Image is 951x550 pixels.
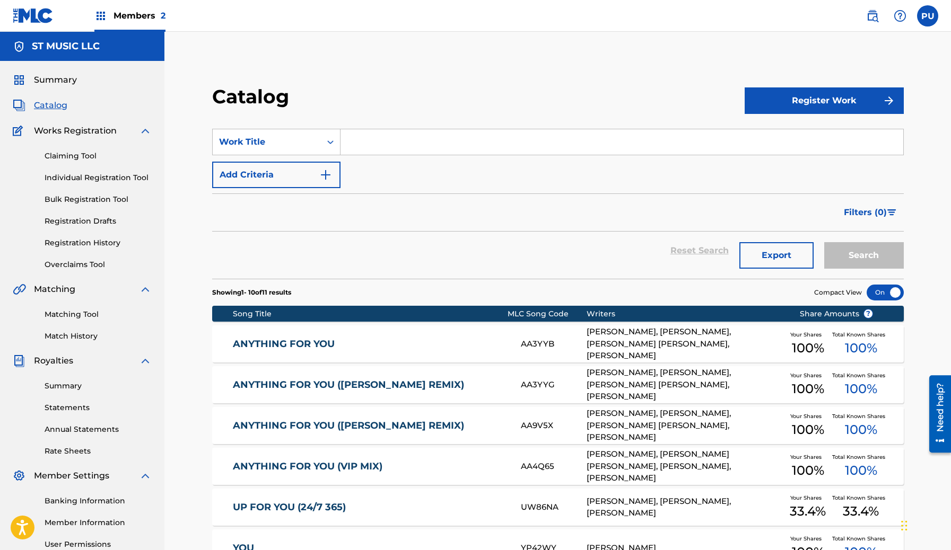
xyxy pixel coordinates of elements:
[792,379,824,398] span: 100 %
[898,499,951,550] iframe: Chat Widget
[233,460,507,473] a: ANYTHING FOR YOU (VIP MIX)
[34,283,75,296] span: Matching
[13,74,77,86] a: SummarySummary
[34,74,77,86] span: Summary
[790,412,826,420] span: Your Shares
[587,495,784,519] div: [PERSON_NAME], [PERSON_NAME], [PERSON_NAME]
[845,339,877,358] span: 100 %
[508,308,587,320] div: MLC Song Code
[832,494,889,502] span: Total Known Shares
[587,367,784,403] div: [PERSON_NAME], [PERSON_NAME], [PERSON_NAME] [PERSON_NAME], [PERSON_NAME]
[790,331,826,339] span: Your Shares
[45,331,152,342] a: Match History
[212,85,294,109] h2: Catalog
[894,10,906,22] img: help
[45,446,152,457] a: Rate Sheets
[790,371,826,379] span: Your Shares
[139,125,152,137] img: expand
[521,460,587,473] div: AA4Q65
[219,136,315,148] div: Work Title
[139,283,152,296] img: expand
[901,510,908,542] div: Drag
[13,354,25,367] img: Royalties
[587,407,784,443] div: [PERSON_NAME], [PERSON_NAME], [PERSON_NAME] [PERSON_NAME], [PERSON_NAME]
[837,199,904,226] button: Filters (0)
[161,11,165,21] span: 2
[233,420,507,432] a: ANYTHING FOR YOU ([PERSON_NAME] REMIX)
[889,5,911,26] div: Help
[45,424,152,435] a: Annual Statements
[45,194,152,205] a: Bulk Registration Tool
[921,371,951,457] iframe: Resource Center
[45,237,152,249] a: Registration History
[45,539,152,550] a: User Permissions
[587,326,784,362] div: [PERSON_NAME], [PERSON_NAME], [PERSON_NAME] [PERSON_NAME], [PERSON_NAME]
[790,502,826,521] span: 33.4 %
[832,331,889,339] span: Total Known Shares
[792,461,824,480] span: 100 %
[917,5,938,26] div: User Menu
[13,469,25,482] img: Member Settings
[845,379,877,398] span: 100 %
[864,309,873,318] span: ?
[814,288,862,297] span: Compact View
[139,354,152,367] img: expand
[13,125,27,137] img: Works Registration
[745,87,904,114] button: Register Work
[587,308,784,320] div: Writers
[832,535,889,543] span: Total Known Shares
[319,168,332,181] img: 9d2ae6d4665cec9f34b9.svg
[34,354,73,367] span: Royalties
[13,74,25,86] img: Summary
[790,535,826,543] span: Your Shares
[45,216,152,227] a: Registration Drafts
[45,309,152,320] a: Matching Tool
[13,283,26,296] img: Matching
[94,10,107,22] img: Top Rightsholders
[843,502,879,521] span: 33.4 %
[844,206,887,219] span: Filters ( 0 )
[34,469,109,482] span: Member Settings
[212,129,904,279] form: Search Form
[832,412,889,420] span: Total Known Shares
[866,10,879,22] img: search
[845,461,877,480] span: 100 %
[521,501,587,513] div: UW86NA
[13,99,67,112] a: CatalogCatalog
[13,99,25,112] img: Catalog
[212,288,291,297] p: Showing 1 - 10 of 11 results
[790,494,826,502] span: Your Shares
[233,379,507,391] a: ANYTHING FOR YOU ([PERSON_NAME] REMIX)
[32,40,100,52] h5: ST MUSIC LLC
[790,453,826,461] span: Your Shares
[832,453,889,461] span: Total Known Shares
[45,150,152,162] a: Claiming Tool
[233,338,507,350] a: ANYTHING FOR YOU
[13,8,54,23] img: MLC Logo
[862,5,883,26] a: Public Search
[587,448,784,484] div: [PERSON_NAME], [PERSON_NAME] [PERSON_NAME], [PERSON_NAME], [PERSON_NAME]
[45,172,152,183] a: Individual Registration Tool
[521,338,587,350] div: AA3YYB
[45,259,152,270] a: Overclaims Tool
[792,339,824,358] span: 100 %
[233,308,508,320] div: Song Title
[34,99,67,112] span: Catalog
[800,308,873,320] span: Share Amounts
[233,501,507,513] a: UP FOR YOU (24/7 365)
[521,420,587,432] div: AA9V5X
[34,125,117,137] span: Works Registration
[739,242,814,269] button: Export
[521,379,587,391] div: AA3YYG
[13,40,25,53] img: Accounts
[212,162,341,188] button: Add Criteria
[845,420,877,439] span: 100 %
[45,517,152,528] a: Member Information
[45,380,152,392] a: Summary
[114,10,165,22] span: Members
[883,94,895,107] img: f7272a7cc735f4ea7f67.svg
[792,420,824,439] span: 100 %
